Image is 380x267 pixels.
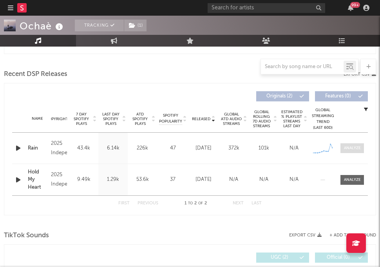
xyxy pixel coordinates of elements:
div: Global Streaming Trend (Last 60D) [311,107,335,131]
button: + Add TikTok Sound [329,233,376,238]
div: 1.29k [100,176,126,184]
button: First [118,201,130,206]
div: 2025 Independent [51,139,67,158]
div: 53.6k [130,176,155,184]
span: TikTok Sounds [4,231,49,240]
div: N/A [281,144,307,152]
button: Tracking [75,20,124,31]
button: Originals(2) [256,91,309,101]
span: Released [192,117,210,121]
button: UGC(2) [256,253,309,263]
button: Next [233,201,244,206]
span: of [198,202,203,205]
div: 9.49k [71,176,96,184]
span: Last Day Spotify Plays [100,112,121,126]
div: Ochaè [20,20,65,32]
div: 99 + [350,2,360,8]
button: Features(0) [315,91,368,101]
span: ( 1 ) [124,20,147,31]
a: Hold My Heart [28,168,47,191]
input: Search for artists [208,3,325,13]
div: 37 [159,176,186,184]
div: 372k [221,144,247,152]
span: Official ( 0 ) [320,255,356,260]
a: Rain [28,144,47,152]
button: 99+ [348,5,353,11]
span: Global Rolling 7D Audio Streams [251,110,272,128]
div: N/A [251,176,277,184]
div: 47 [159,144,186,152]
div: 226k [130,144,155,152]
div: 2025 Independent [51,170,67,189]
div: [DATE] [190,176,217,184]
span: ATD Spotify Plays [130,112,150,126]
input: Search by song name or URL [261,64,344,70]
span: Originals ( 2 ) [261,94,297,99]
button: Previous [138,201,158,206]
span: Estimated % Playlist Streams Last Day [281,110,302,128]
button: Official(0) [315,253,368,263]
button: Last [252,201,262,206]
div: 101k [251,144,277,152]
button: Export CSV [289,233,322,238]
span: Copyright [45,117,68,121]
span: Features ( 0 ) [320,94,356,99]
span: Global ATD Audio Streams [221,112,242,126]
div: 43.4k [71,144,96,152]
div: N/A [281,176,307,184]
div: Name [28,116,47,122]
span: Spotify Popularity [159,113,182,124]
button: (1) [124,20,147,31]
span: to [188,202,193,205]
div: 6.14k [100,144,126,152]
span: 7 Day Spotify Plays [71,112,92,126]
div: [DATE] [190,144,217,152]
button: + Add TikTok Sound [322,233,376,238]
button: Export CSV [344,72,376,77]
div: N/A [221,176,247,184]
span: UGC ( 2 ) [261,255,297,260]
span: Recent DSP Releases [4,70,67,79]
div: 1 2 2 [174,199,217,208]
